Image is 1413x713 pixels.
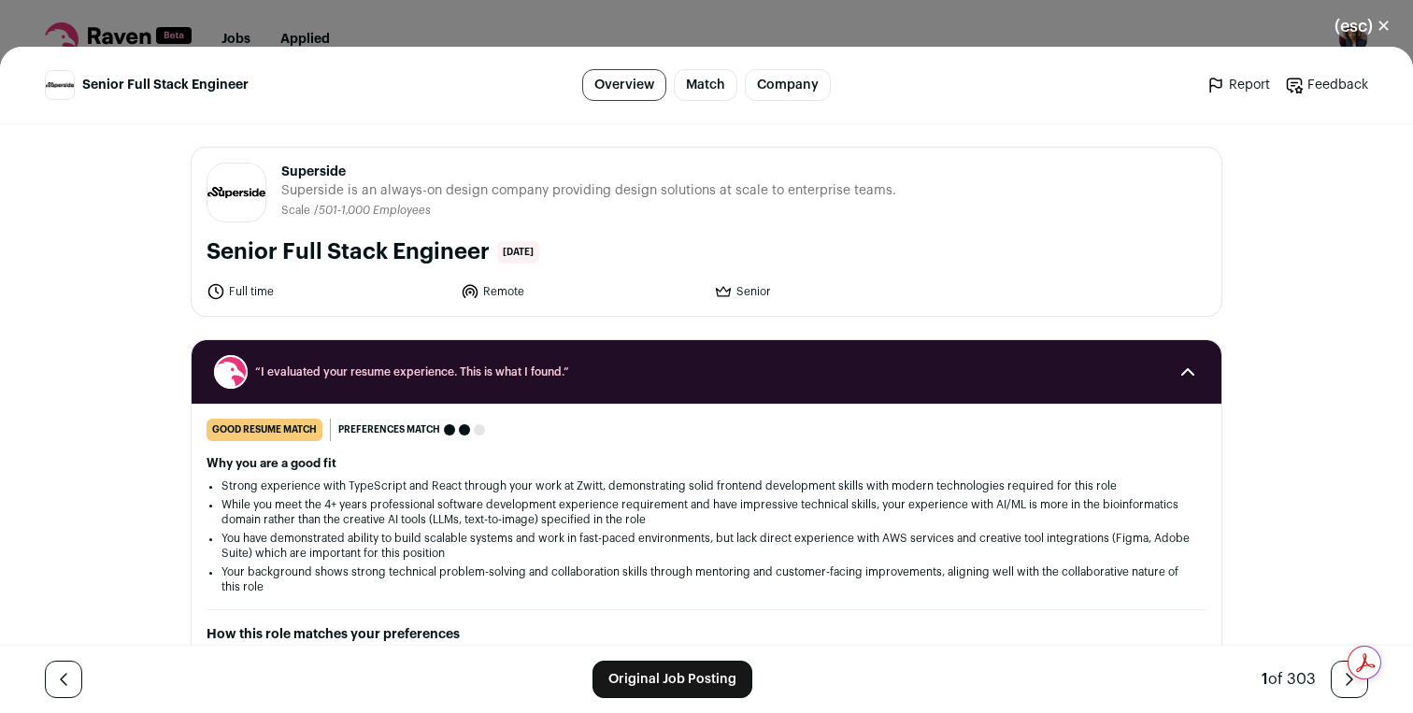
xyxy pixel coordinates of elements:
span: Superside [281,163,896,181]
img: 5f284238f5ae29bebffee248cfe3d0834b571d87487dd8905844e36198db4f92.png [207,187,265,199]
span: Senior Full Stack Engineer [82,76,249,94]
li: Scale [281,204,314,218]
h2: How this role matches your preferences [207,625,1206,644]
span: Superside is an always-on design company providing design solutions at scale to enterprise teams. [281,181,896,200]
a: Company [745,69,831,101]
li: / [314,204,431,218]
li: While you meet the 4+ years professional software development experience requirement and have imp... [221,497,1192,527]
h2: Why you are a good fit [207,456,1206,471]
div: of 303 [1262,668,1316,691]
h1: Senior Full Stack Engineer [207,237,490,267]
span: “I evaluated your resume experience. This is what I found.” [255,364,1158,379]
li: You have demonstrated ability to build scalable systems and work in fast-paced environments, but ... [221,531,1192,561]
span: 501-1,000 Employees [319,205,431,216]
span: [DATE] [497,241,539,264]
li: Senior [714,282,957,301]
span: Preferences match [338,421,440,439]
span: 1 [1262,672,1268,687]
img: 5f284238f5ae29bebffee248cfe3d0834b571d87487dd8905844e36198db4f92.png [46,82,74,88]
a: Match [674,69,737,101]
button: Close modal [1312,6,1413,47]
li: Your background shows strong technical problem-solving and collaboration skills through mentoring... [221,564,1192,594]
li: Strong experience with TypeScript and React through your work at Zwitt, demonstrating solid front... [221,478,1192,493]
li: Full time [207,282,450,301]
a: Overview [582,69,666,101]
a: Feedback [1285,76,1368,94]
a: Original Job Posting [592,661,752,698]
a: Report [1206,76,1270,94]
li: Remote [461,282,704,301]
div: good resume match [207,419,322,441]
